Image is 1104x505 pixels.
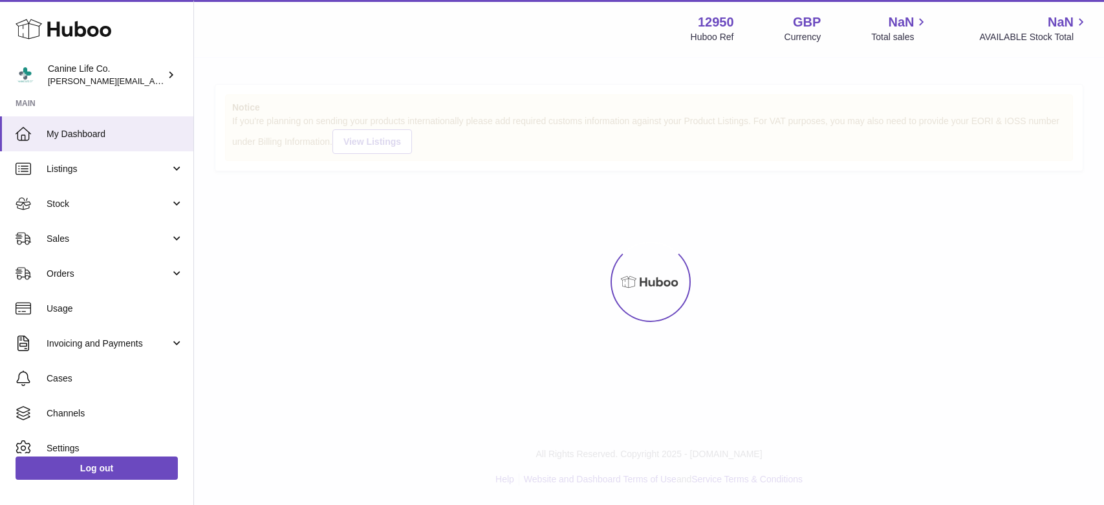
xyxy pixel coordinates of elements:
span: NaN [888,14,914,31]
span: Channels [47,407,184,420]
a: Log out [16,457,178,480]
strong: GBP [793,14,821,31]
span: Listings [47,163,170,175]
span: My Dashboard [47,128,184,140]
span: Stock [47,198,170,210]
div: Huboo Ref [691,31,734,43]
div: Currency [785,31,821,43]
a: NaN AVAILABLE Stock Total [979,14,1088,43]
a: NaN Total sales [871,14,929,43]
div: Canine Life Co. [48,63,164,87]
span: Orders [47,268,170,280]
img: kevin@clsgltd.co.uk [16,65,35,85]
span: [PERSON_NAME][EMAIL_ADDRESS][DOMAIN_NAME] [48,76,259,86]
span: Settings [47,442,184,455]
span: Cases [47,372,184,385]
span: NaN [1048,14,1074,31]
span: Invoicing and Payments [47,338,170,350]
span: Total sales [871,31,929,43]
span: AVAILABLE Stock Total [979,31,1088,43]
strong: 12950 [698,14,734,31]
span: Usage [47,303,184,315]
span: Sales [47,233,170,245]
